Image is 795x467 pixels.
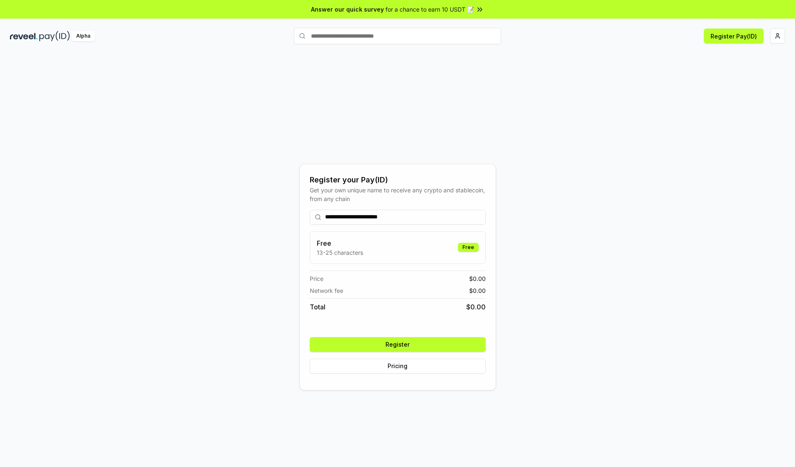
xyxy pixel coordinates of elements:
[310,337,486,352] button: Register
[466,302,486,312] span: $ 0.00
[39,31,70,41] img: pay_id
[317,248,363,257] p: 13-25 characters
[310,302,325,312] span: Total
[10,31,38,41] img: reveel_dark
[458,243,479,252] div: Free
[704,29,764,43] button: Register Pay(ID)
[385,5,474,14] span: for a chance to earn 10 USDT 📝
[469,286,486,295] span: $ 0.00
[72,31,95,41] div: Alpha
[310,286,343,295] span: Network fee
[310,274,323,283] span: Price
[310,186,486,203] div: Get your own unique name to receive any crypto and stablecoin, from any chain
[469,274,486,283] span: $ 0.00
[317,238,363,248] h3: Free
[311,5,384,14] span: Answer our quick survey
[310,174,486,186] div: Register your Pay(ID)
[310,359,486,374] button: Pricing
